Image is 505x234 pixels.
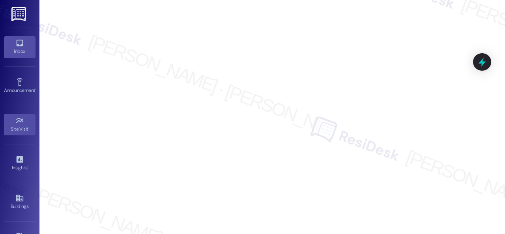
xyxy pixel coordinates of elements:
[28,125,30,131] span: •
[11,7,28,21] img: ResiDesk Logo
[4,153,36,174] a: Insights •
[4,191,36,213] a: Buildings
[35,86,36,92] span: •
[27,164,28,169] span: •
[4,36,36,58] a: Inbox
[4,114,36,135] a: Site Visit •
